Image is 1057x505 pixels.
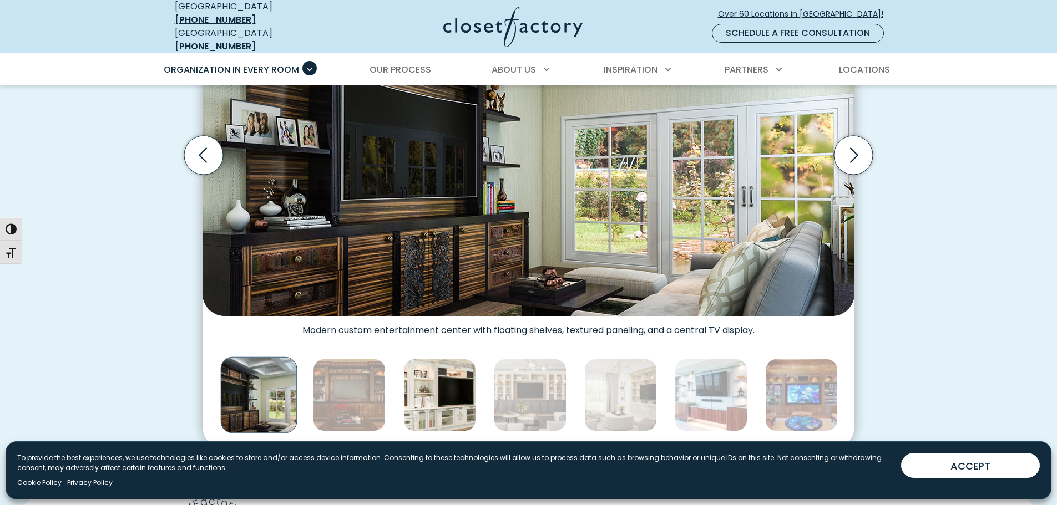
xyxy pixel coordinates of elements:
[765,359,838,431] img: Custom entertainment and media center with book shelves for movies and LED lighting
[67,478,113,488] a: Privacy Policy
[221,356,297,433] img: Modern custom entertainment center with floating shelves, textured paneling, and a central TV dis...
[494,359,567,431] img: Custom built-in entertainment center with media cabinets for hidden storage and open display shel...
[492,63,536,76] span: About Us
[403,359,476,431] img: Traditional white entertainment center with ornate crown molding, fluted pilasters, built-in shel...
[164,63,299,76] span: Organization in Every Room
[584,359,657,431] img: Custom built-ins in living room in light woodgrain finish
[370,63,431,76] span: Our Process
[203,316,854,336] figcaption: Modern custom entertainment center with floating shelves, textured paneling, and a central TV dis...
[901,453,1040,478] button: ACCEPT
[180,131,227,179] button: Previous slide
[17,453,892,473] p: To provide the best experiences, we use technologies like cookies to store and/or access device i...
[725,63,768,76] span: Partners
[839,63,890,76] span: Locations
[175,13,256,26] a: [PHONE_NUMBER]
[717,4,893,24] a: Over 60 Locations in [GEOGRAPHIC_DATA]!
[175,40,256,53] a: [PHONE_NUMBER]
[17,478,62,488] a: Cookie Policy
[313,359,386,431] img: Classic cherrywood entertainment unit with detailed millwork, flanking bookshelves, crown molding...
[443,7,583,47] img: Closet Factory Logo
[675,359,747,431] img: Sleek entertainment center with floating shelves with underlighting
[175,27,336,53] div: [GEOGRAPHIC_DATA]
[156,54,902,85] nav: Primary Menu
[830,131,877,179] button: Next slide
[718,8,892,20] span: Over 60 Locations in [GEOGRAPHIC_DATA]!
[712,24,884,43] a: Schedule a Free Consultation
[604,63,658,76] span: Inspiration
